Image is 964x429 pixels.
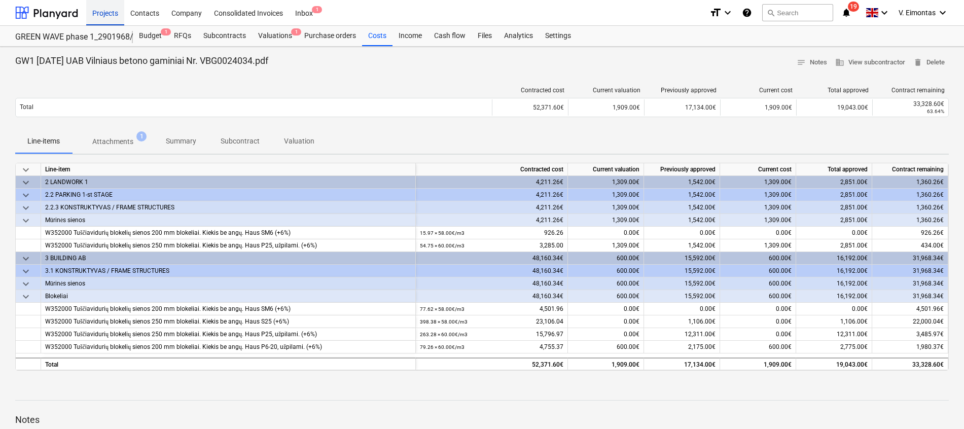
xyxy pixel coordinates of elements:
div: 15,592.00€ [644,277,720,290]
small: 79.26 × 60.00€ / m3 [420,344,465,350]
div: 600.00€ [568,252,644,265]
div: Costs [362,26,392,46]
button: Delete [909,55,949,70]
div: 4,211.26€ [416,201,568,214]
span: business [835,58,844,67]
div: 0.00€ [568,227,644,239]
div: 2,851.00€ [796,189,872,201]
span: keyboard_arrow_down [20,291,32,303]
span: search [767,9,775,17]
span: W352000 Tuščiavidurių blokelių sienos 250 mm blokeliai. Kiekis be angų. Haus S25 (+6%) [45,318,289,325]
div: 1,909.00€ [720,99,796,116]
span: keyboard_arrow_down [20,189,32,201]
div: Contracted cost [496,87,564,94]
div: 33,328.60€ [877,100,944,108]
div: 1,360.26€ [872,201,948,214]
div: 0.00€ [568,303,644,315]
div: 1,309.00€ [720,201,796,214]
span: 3.1 KONSTRUKTYVAS / FRAME STRUCTURES [45,267,169,274]
div: 19,043.00€ [796,357,872,370]
p: Line-items [27,136,60,147]
button: Search [762,4,833,21]
div: 15,592.00€ [644,290,720,303]
span: 12,311.00€ [837,331,868,338]
a: RFQs [168,26,197,46]
span: Blokeliai [45,293,68,300]
span: keyboard_arrow_down [20,278,32,290]
small: 63.64% [927,109,944,114]
div: 2,851.00€ [796,176,872,189]
div: Line-item [41,163,416,176]
div: GREEN WAVE phase 1_2901968/2901969/2901972 [15,32,121,43]
div: 48,160.34€ [416,265,568,277]
small: 15.97 × 58.00€ / m3 [420,230,465,236]
div: Valuations [252,26,298,46]
div: 48,160.34€ [416,252,568,265]
div: 0.00€ [720,227,796,239]
span: keyboard_arrow_down [20,164,32,176]
span: View subcontractor [835,57,905,68]
div: Contract remaining [872,163,948,176]
span: 1 [136,131,147,141]
div: 600.00€ [720,252,796,265]
a: Settings [539,26,577,46]
div: 1,309.00€ [720,214,796,227]
div: 52,371.60€ [416,357,568,370]
div: 1,542.00€ [644,189,720,201]
div: 1,309.00€ [568,201,644,214]
div: 1,542.00€ [644,214,720,227]
div: 31,968.34€ [872,290,948,303]
div: Purchase orders [298,26,362,46]
span: 1 [312,6,322,13]
div: 19,043.00€ [796,99,872,116]
div: 4,211.26€ [416,176,568,189]
p: Total [20,103,33,112]
div: 17,134.00€ [644,99,720,116]
div: Contract remaining [877,87,945,94]
div: Total [41,357,416,370]
iframe: Chat Widget [913,380,964,429]
div: 1,309.00€ [568,239,644,252]
div: Previously approved [644,163,720,176]
div: 4,501.96€ [876,303,944,315]
div: 1,309.00€ [568,214,644,227]
div: 0.00€ [568,328,644,341]
div: 0.00€ [644,303,720,315]
a: Files [472,26,498,46]
span: V. Eimontas [899,9,936,17]
span: 19 [848,2,859,12]
div: 12,311.00€ [644,328,720,341]
div: 1,309.00€ [568,176,644,189]
div: 2,851.00€ [796,214,872,227]
div: 600.00€ [568,341,644,353]
span: 2.2 PARKING 1-st STAGE [45,191,113,198]
span: 2,851.00€ [840,242,868,249]
span: notes [797,58,806,67]
div: Total approved [801,87,869,94]
span: keyboard_arrow_down [20,265,32,277]
div: 31,968.34€ [872,252,948,265]
div: 33,328.60€ [876,359,944,371]
a: Analytics [498,26,539,46]
a: Subcontracts [197,26,252,46]
div: 16,192.00€ [796,277,872,290]
div: 0.00€ [720,315,796,328]
p: Subcontract [221,136,260,147]
div: Current cost [725,87,793,94]
div: 4,755.37 [420,341,563,353]
div: 600.00€ [720,341,796,353]
span: 2.2.3 KONSTRUKTYVAS / FRAME STRUCTURES [45,204,174,211]
span: W352000 Tuščiavidurių blokelių sienos 200 mm blokeliai. Kiekis be angų. Haus SM6 (+6%) [45,229,291,236]
div: 1,309.00€ [568,189,644,201]
div: Current cost [720,163,796,176]
span: 2,775.00€ [840,343,868,350]
div: 16,192.00€ [796,265,872,277]
span: Notes [797,57,827,68]
div: 1,542.00€ [644,176,720,189]
div: 600.00€ [720,290,796,303]
span: delete [913,58,922,67]
small: 398.38 × 58.00€ / m3 [420,319,468,325]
